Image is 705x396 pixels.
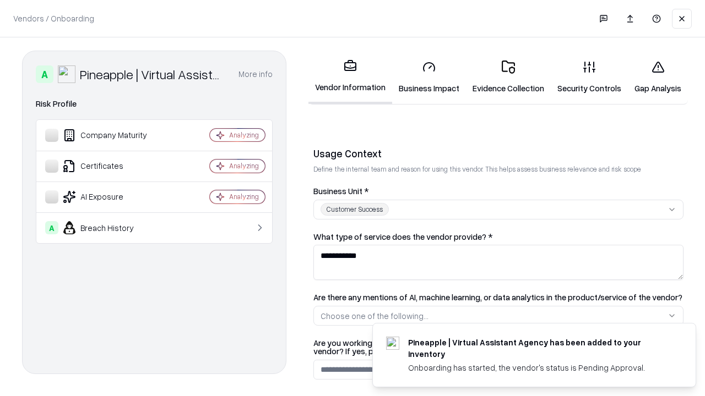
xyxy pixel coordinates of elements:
[408,337,669,360] div: Pineapple | Virtual Assistant Agency has been added to your inventory
[551,52,628,103] a: Security Controls
[466,52,551,103] a: Evidence Collection
[36,97,273,111] div: Risk Profile
[313,339,684,355] label: Are you working with the Bausch and Lomb procurement/legal to get the contract in place with the ...
[229,161,259,170] div: Analyzing
[45,190,177,204] div: AI Exposure
[229,130,259,140] div: Analyzing
[80,65,225,83] div: Pineapple | Virtual Assistant Agency
[45,221,177,234] div: Breach History
[386,337,399,350] img: trypineapple.com
[229,192,259,201] div: Analyzing
[308,51,392,104] a: Vendor Information
[313,164,684,174] p: Define the internal team and reason for using this vendor. This helps assess business relevance a...
[321,310,429,322] div: Choose one of the following...
[321,203,389,216] div: Customer Success
[392,52,466,103] a: Business Impact
[628,52,688,103] a: Gap Analysis
[313,306,684,326] button: Choose one of the following...
[45,129,177,142] div: Company Maturity
[313,200,684,219] button: Customer Success
[45,159,177,173] div: Certificates
[313,233,684,241] label: What type of service does the vendor provide? *
[313,293,684,301] label: Are there any mentions of AI, machine learning, or data analytics in the product/service of the v...
[36,65,53,83] div: A
[13,13,94,24] p: Vendors / Onboarding
[408,362,669,373] div: Onboarding has started, the vendor's status is Pending Approval.
[238,64,273,84] button: More info
[58,65,75,83] img: Pineapple | Virtual Assistant Agency
[45,221,58,234] div: A
[313,147,684,160] div: Usage Context
[313,187,684,195] label: Business Unit *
